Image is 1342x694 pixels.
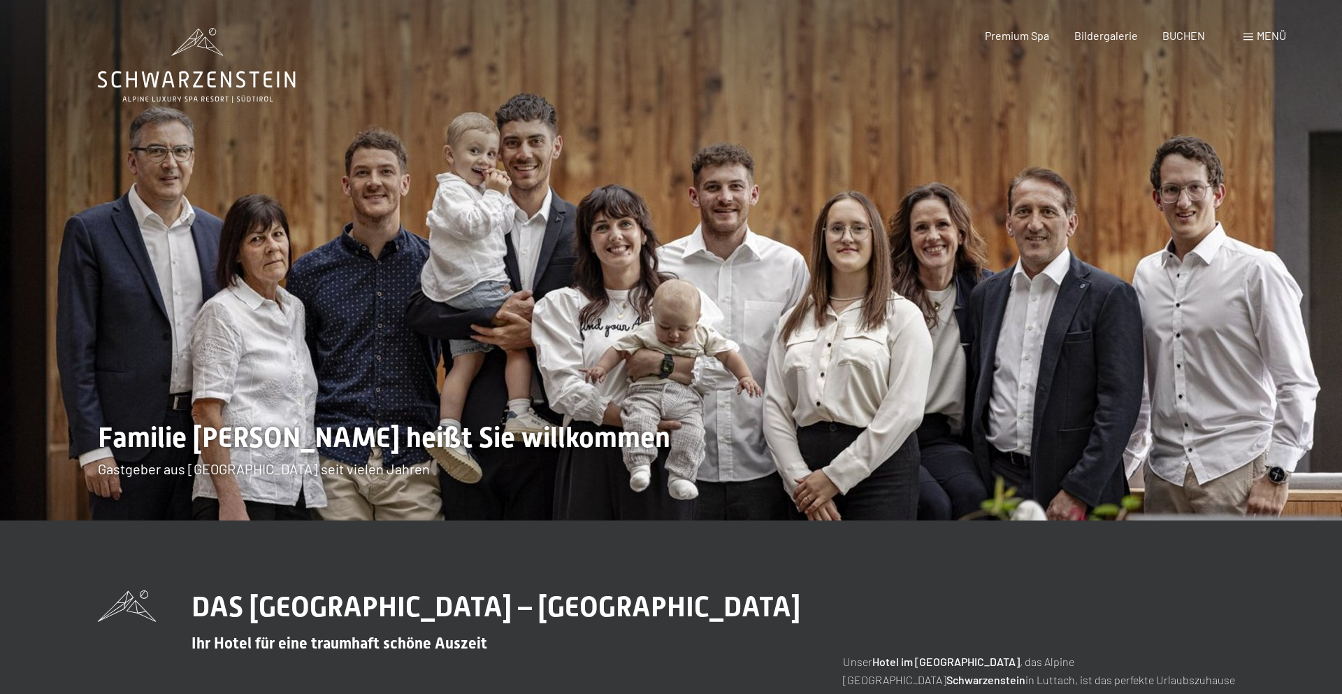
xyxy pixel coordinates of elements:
span: Familie [PERSON_NAME] heißt Sie willkommen [98,421,670,454]
strong: Schwarzenstein [946,673,1025,686]
a: Bildergalerie [1074,29,1138,42]
span: Menü [1257,29,1286,42]
a: Premium Spa [985,29,1049,42]
span: Gastgeber aus [GEOGRAPHIC_DATA] seit vielen Jahren [98,460,430,477]
a: BUCHEN [1162,29,1205,42]
span: Ihr Hotel für eine traumhaft schöne Auszeit [192,635,487,652]
strong: Hotel im [GEOGRAPHIC_DATA] [872,655,1020,668]
span: DAS [GEOGRAPHIC_DATA] – [GEOGRAPHIC_DATA] [192,590,800,623]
